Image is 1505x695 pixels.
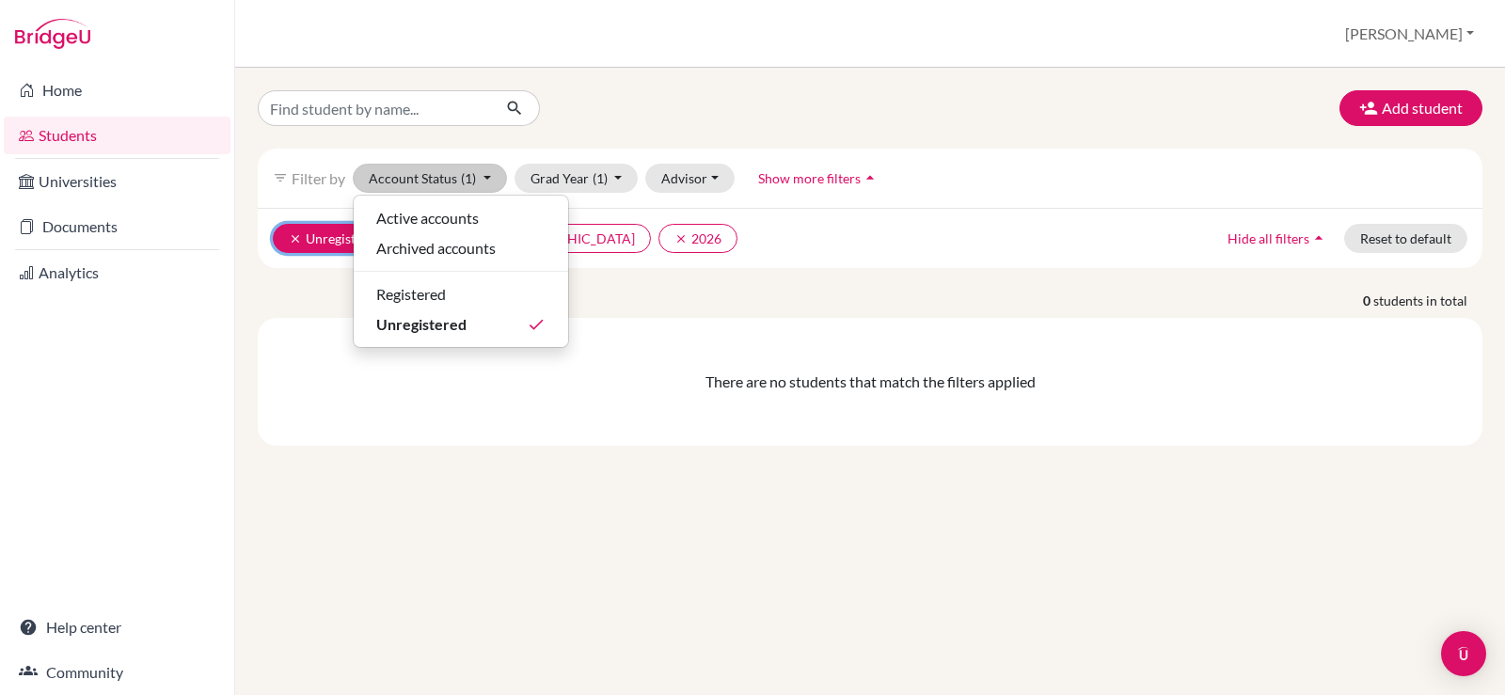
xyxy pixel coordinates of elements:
[1212,224,1344,253] button: Hide all filtersarrow_drop_up
[354,203,568,233] button: Active accounts
[1339,90,1482,126] button: Add student
[1344,224,1467,253] button: Reset to default
[515,164,639,193] button: Grad Year(1)
[15,19,90,49] img: Bridge-U
[376,283,446,306] span: Registered
[258,90,491,126] input: Find student by name...
[1309,229,1328,247] i: arrow_drop_up
[4,163,230,200] a: Universities
[593,170,608,186] span: (1)
[354,279,568,309] button: Registered
[353,195,569,348] div: Account Status(1)
[376,237,496,260] span: Archived accounts
[1373,291,1482,310] span: students in total
[1228,230,1309,246] span: Hide all filters
[742,164,895,193] button: Show more filtersarrow_drop_up
[461,170,476,186] span: (1)
[289,232,302,245] i: clear
[758,170,861,186] span: Show more filters
[292,169,345,187] span: Filter by
[4,654,230,691] a: Community
[376,207,479,229] span: Active accounts
[354,233,568,263] button: Archived accounts
[861,168,879,187] i: arrow_drop_up
[4,71,230,109] a: Home
[354,309,568,340] button: Unregistereddone
[1441,631,1486,676] div: Open Intercom Messenger
[658,224,737,253] button: clear2026
[4,117,230,154] a: Students
[4,254,230,292] a: Analytics
[353,164,507,193] button: Account Status(1)
[527,315,546,334] i: done
[4,608,230,646] a: Help center
[1363,291,1373,310] strong: 0
[273,170,288,185] i: filter_list
[645,164,735,193] button: Advisor
[1337,16,1482,52] button: [PERSON_NAME]
[273,224,398,253] button: clearUnregistered
[273,371,1467,393] div: There are no students that match the filters applied
[376,313,467,336] span: Unregistered
[674,232,688,245] i: clear
[4,208,230,245] a: Documents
